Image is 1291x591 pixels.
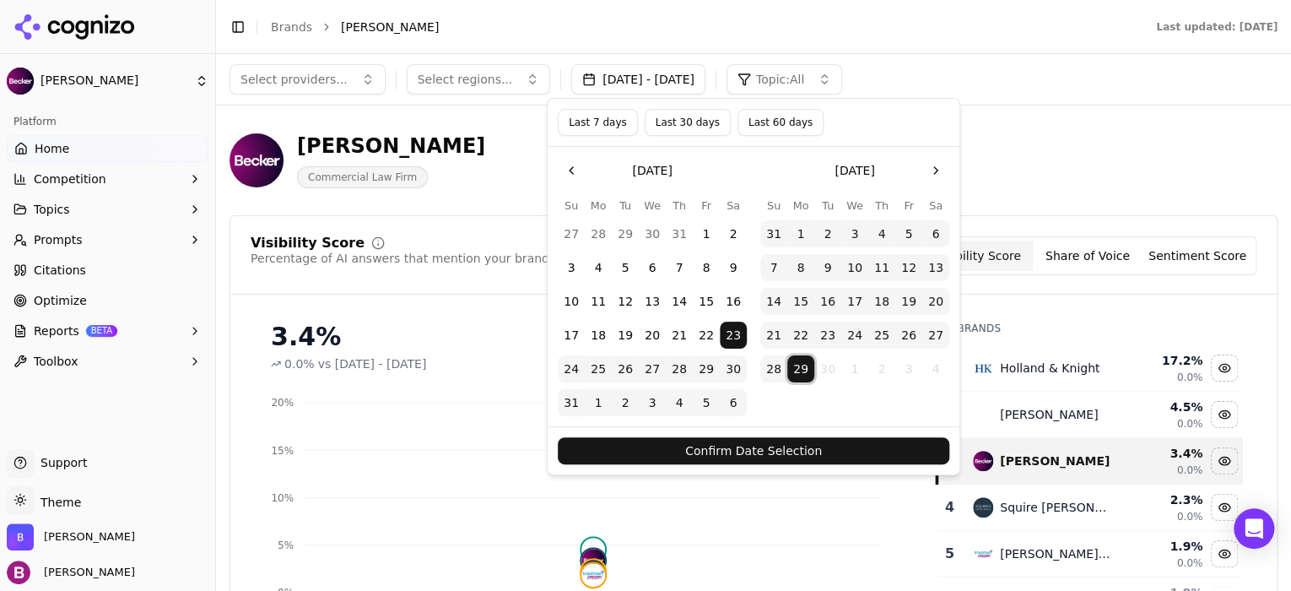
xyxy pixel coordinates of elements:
[34,262,86,279] span: Citations
[693,288,720,315] button: Friday, August 15th, 2025
[34,292,87,309] span: Optimize
[7,68,34,95] img: Becker
[693,322,720,349] button: Friday, August 22nd, 2025
[251,236,365,250] div: Visibility Score
[418,71,513,88] span: Select regions...
[612,355,639,382] button: Tuesday, August 26th, 2025, selected
[693,220,720,247] button: Friday, August 1st, 2025
[271,322,901,352] div: 3.4%
[943,544,956,564] div: 5
[937,531,1243,577] tr: 5troutman pepper[PERSON_NAME] Pepper1.9%0.0%Hide troutman pepper data
[693,198,720,214] th: Friday
[1177,417,1203,431] span: 0.0%
[720,198,747,214] th: Saturday
[271,492,294,504] tspan: 10%
[720,220,747,247] button: Saturday, August 2nd, 2025
[787,288,814,315] button: Monday, September 15th, 2025, selected
[756,71,804,88] span: Topic: All
[787,322,814,349] button: Monday, September 22nd, 2025, selected
[693,254,720,281] button: Friday, August 8th, 2025
[612,288,639,315] button: Tuesday, August 12th, 2025
[922,322,949,349] button: Saturday, September 27th, 2025, selected
[34,454,87,471] span: Support
[1156,20,1277,34] div: Last updated: [DATE]
[34,171,106,187] span: Competition
[693,355,720,382] button: Friday, August 29th, 2025, selected
[271,19,1122,35] nav: breadcrumb
[760,288,787,315] button: Sunday, September 14th, 2025, selected
[34,201,70,218] span: Topics
[585,198,612,214] th: Monday
[666,254,693,281] button: Thursday, August 7th, 2025
[639,322,666,349] button: Wednesday, August 20th, 2025
[558,109,638,136] button: Last 7 days
[973,451,993,471] img: becker
[581,563,605,587] img: troutman pepper
[7,523,34,550] img: Becker
[1211,447,1238,474] button: Hide becker data
[271,397,294,409] tspan: 20%
[895,254,922,281] button: Friday, September 12th, 2025, selected
[895,322,922,349] button: Friday, September 26th, 2025, selected
[558,355,585,382] button: Sunday, August 24th, 2025, selected
[7,561,30,584] img: Becker
[814,198,841,214] th: Tuesday
[922,288,949,315] button: Saturday, September 20th, 2025, selected
[1177,464,1203,477] span: 0.0%
[1177,556,1203,570] span: 0.0%
[937,485,1243,531] tr: 4squire patton boggsSquire [PERSON_NAME] [PERSON_NAME]2.3%0.0%Hide squire patton boggs data
[922,254,949,281] button: Saturday, September 13th, 2025, selected
[639,198,666,214] th: Wednesday
[1211,540,1238,567] button: Hide troutman pepper data
[666,355,693,382] button: Thursday, August 28th, 2025, selected
[760,198,787,214] th: Sunday
[666,198,693,214] th: Thursday
[7,108,208,135] div: Platform
[7,317,208,344] button: ReportsBETA
[693,389,720,416] button: Friday, September 5th, 2025, selected
[1000,453,1110,469] div: [PERSON_NAME]
[737,109,824,136] button: Last 60 days
[41,73,188,89] span: [PERSON_NAME]
[841,288,868,315] button: Wednesday, September 17th, 2025, selected
[973,358,993,378] img: holland & knight
[895,288,922,315] button: Friday, September 19th, 2025, selected
[230,133,284,187] img: Becker
[720,254,747,281] button: Saturday, August 9th, 2025
[7,226,208,253] button: Prompts
[34,323,79,339] span: Reports
[1211,494,1238,521] button: Hide squire patton boggs data
[973,544,993,564] img: troutman pepper
[558,198,747,416] table: August 2025
[760,322,787,349] button: Sunday, September 21st, 2025, selected
[868,322,895,349] button: Thursday, September 25th, 2025, selected
[1142,241,1252,271] button: Sentiment Score
[581,549,605,572] img: becker
[7,523,135,550] button: Open organization switcher
[558,220,585,247] button: Sunday, July 27th, 2025
[1125,352,1202,369] div: 17.2 %
[1125,445,1202,462] div: 3.4 %
[841,322,868,349] button: Wednesday, September 24th, 2025, selected
[666,220,693,247] button: Thursday, July 31st, 2025
[1000,406,1098,423] div: [PERSON_NAME]
[1000,499,1111,516] div: Squire [PERSON_NAME] [PERSON_NAME]
[814,220,841,247] button: Tuesday, September 2nd, 2025, selected
[44,529,135,545] span: Becker
[1177,371,1203,384] span: 0.0%
[935,322,1243,335] div: All Brands
[612,220,639,247] button: Tuesday, July 29th, 2025
[1000,545,1111,562] div: [PERSON_NAME] Pepper
[1177,510,1203,523] span: 0.0%
[760,198,949,382] table: September 2025
[639,288,666,315] button: Wednesday, August 13th, 2025
[666,389,693,416] button: Thursday, September 4th, 2025, selected
[585,355,612,382] button: Monday, August 25th, 2025, selected
[814,288,841,315] button: Tuesday, September 16th, 2025, selected
[571,64,705,95] button: [DATE] - [DATE]
[760,254,787,281] button: Sunday, September 7th, 2025, selected
[585,389,612,416] button: Monday, September 1st, 2025, selected
[7,196,208,223] button: Topics
[937,345,1243,392] tr: 1holland & knightHolland & Knight17.2%0.0%Hide holland & knight data
[639,254,666,281] button: Wednesday, August 6th, 2025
